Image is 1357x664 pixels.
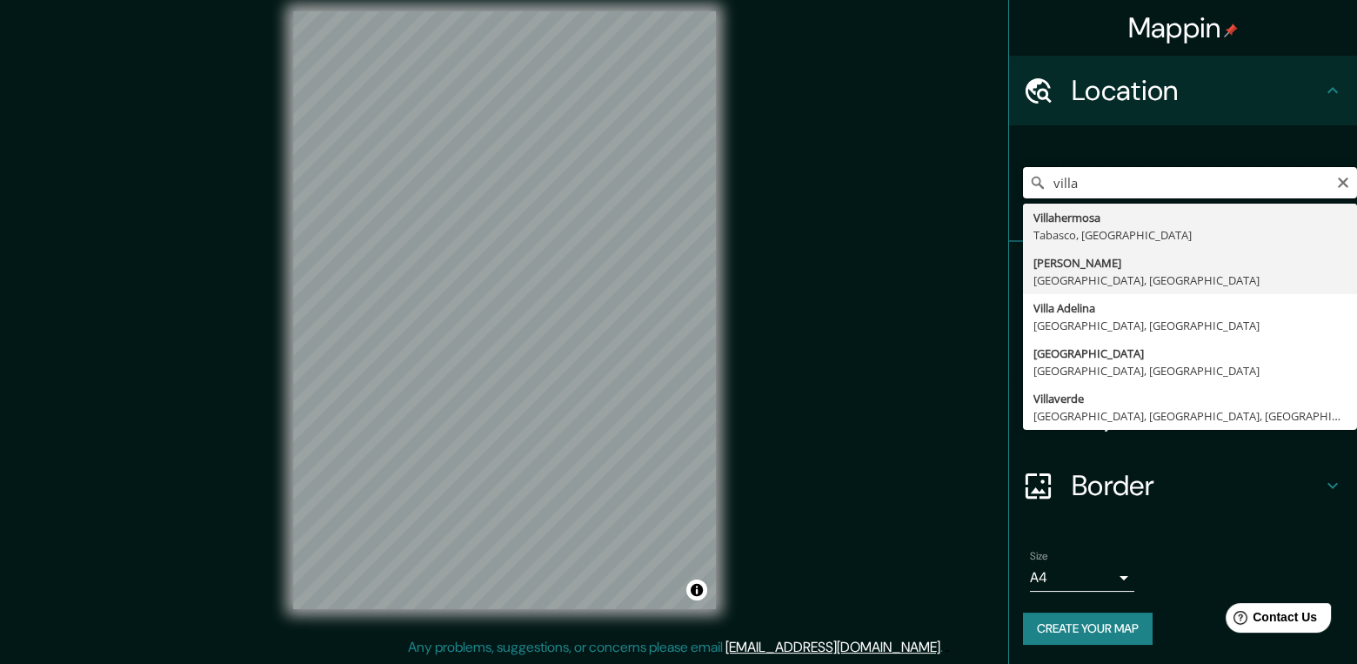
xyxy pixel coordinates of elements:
img: pin-icon.png [1224,23,1238,37]
div: [GEOGRAPHIC_DATA], [GEOGRAPHIC_DATA] [1033,272,1347,289]
div: Pins [1009,242,1357,312]
label: Size [1030,549,1048,564]
a: [EMAIL_ADDRESS][DOMAIN_NAME] [725,638,940,656]
div: [PERSON_NAME] [1033,254,1347,272]
p: Any problems, suggestions, or concerns please email . [408,637,943,658]
div: [GEOGRAPHIC_DATA], [GEOGRAPHIC_DATA] [1033,317,1347,334]
iframe: Help widget launcher [1202,596,1338,645]
div: Tabasco, [GEOGRAPHIC_DATA] [1033,226,1347,244]
div: . [943,637,946,658]
div: [GEOGRAPHIC_DATA] [1033,345,1347,362]
div: [GEOGRAPHIC_DATA], [GEOGRAPHIC_DATA] [1033,362,1347,379]
button: Clear [1336,173,1350,190]
div: [GEOGRAPHIC_DATA], [GEOGRAPHIC_DATA], [GEOGRAPHIC_DATA] [1033,407,1347,425]
div: . [946,637,949,658]
div: Villahermosa [1033,209,1347,226]
h4: Border [1072,468,1322,503]
h4: Layout [1072,399,1322,433]
canvas: Map [293,11,716,609]
div: Style [1009,312,1357,381]
div: Layout [1009,381,1357,451]
div: A4 [1030,564,1134,592]
div: Villa Adelina [1033,299,1347,317]
button: Toggle attribution [686,580,707,600]
div: Location [1009,56,1357,125]
input: Pick your city or area [1023,167,1357,198]
h4: Mappin [1128,10,1239,45]
button: Create your map [1023,613,1153,645]
h4: Location [1072,73,1322,108]
div: Villaverde [1033,390,1347,407]
div: Border [1009,451,1357,520]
